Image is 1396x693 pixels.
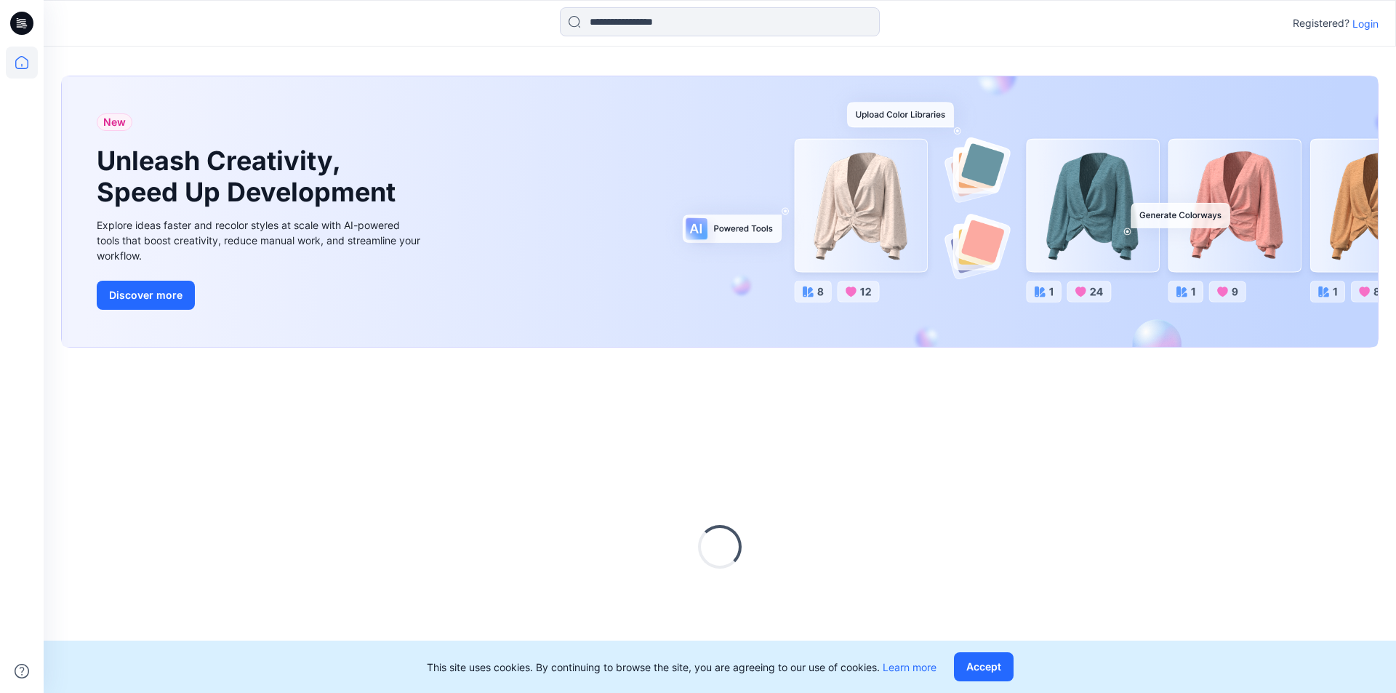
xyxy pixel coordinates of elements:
button: Discover more [97,281,195,310]
a: Discover more [97,281,424,310]
a: Learn more [883,661,936,673]
p: This site uses cookies. By continuing to browse the site, you are agreeing to our use of cookies. [427,660,936,675]
p: Registered? [1293,15,1349,32]
button: Accept [954,652,1014,681]
h1: Unleash Creativity, Speed Up Development [97,145,402,208]
span: New [103,113,126,131]
div: Explore ideas faster and recolor styles at scale with AI-powered tools that boost creativity, red... [97,217,424,263]
p: Login [1352,16,1379,31]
